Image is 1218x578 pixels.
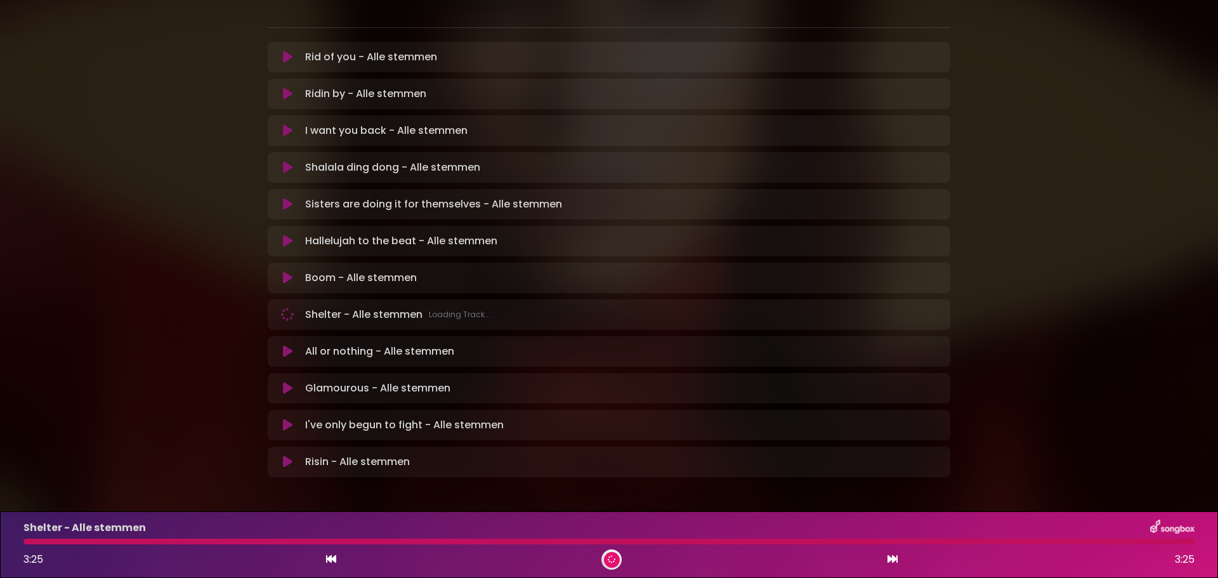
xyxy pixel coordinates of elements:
p: Glamourous - Alle stemmen [305,381,450,396]
p: I've only begun to fight - Alle stemmen [305,417,504,433]
p: Sisters are doing it for themselves - Alle stemmen [305,197,562,212]
p: All or nothing - Alle stemmen [305,344,454,359]
p: Hallelujah to the beat - Alle stemmen [305,233,497,249]
p: Ridin by - Alle stemmen [305,86,426,102]
p: Risin - Alle stemmen [305,454,410,470]
p: I want you back - Alle stemmen [305,123,468,138]
p: Shelter - Alle stemmen [305,307,490,322]
p: Rid of you - Alle stemmen [305,49,437,65]
p: Shalala ding dong - Alle stemmen [305,160,480,175]
span: Loading Track... [429,309,490,320]
p: Boom - Alle stemmen [305,270,417,286]
img: songbox-logo-white.png [1150,520,1195,536]
p: Shelter - Alle stemmen [23,520,146,535]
